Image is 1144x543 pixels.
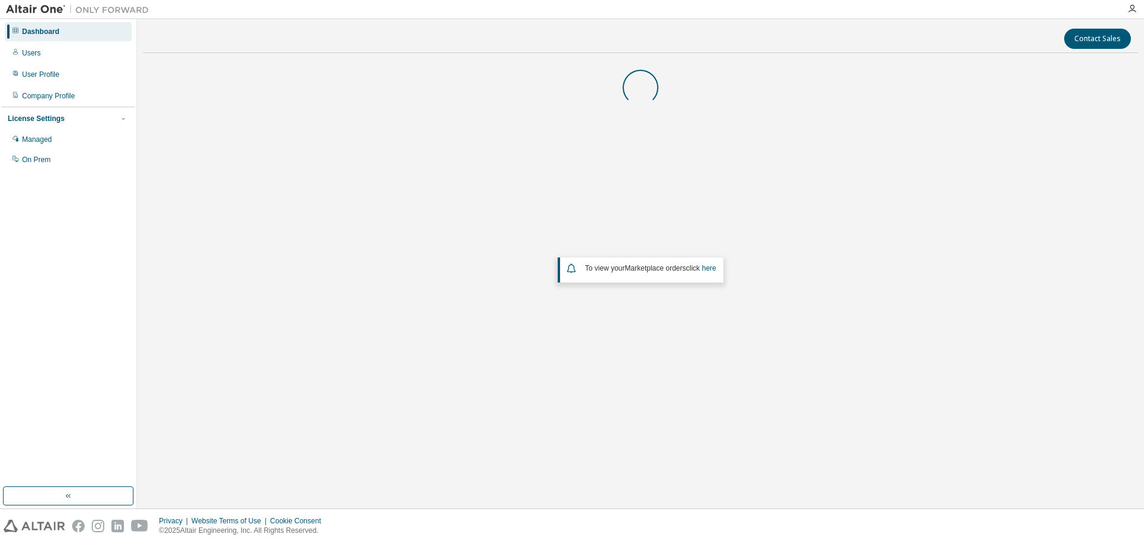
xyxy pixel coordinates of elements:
[111,520,124,532] img: linkedin.svg
[22,70,60,79] div: User Profile
[22,135,52,144] div: Managed
[6,4,155,15] img: Altair One
[4,520,65,532] img: altair_logo.svg
[585,264,716,272] span: To view your click
[191,516,270,526] div: Website Terms of Use
[22,27,60,36] div: Dashboard
[702,264,716,272] a: here
[625,264,686,272] em: Marketplace orders
[22,91,75,101] div: Company Profile
[92,520,104,532] img: instagram.svg
[22,155,51,165] div: On Prem
[1064,29,1131,49] button: Contact Sales
[8,114,64,123] div: License Settings
[159,526,328,536] p: © 2025 Altair Engineering, Inc. All Rights Reserved.
[270,516,328,526] div: Cookie Consent
[159,516,191,526] div: Privacy
[22,48,41,58] div: Users
[131,520,148,532] img: youtube.svg
[72,520,85,532] img: facebook.svg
